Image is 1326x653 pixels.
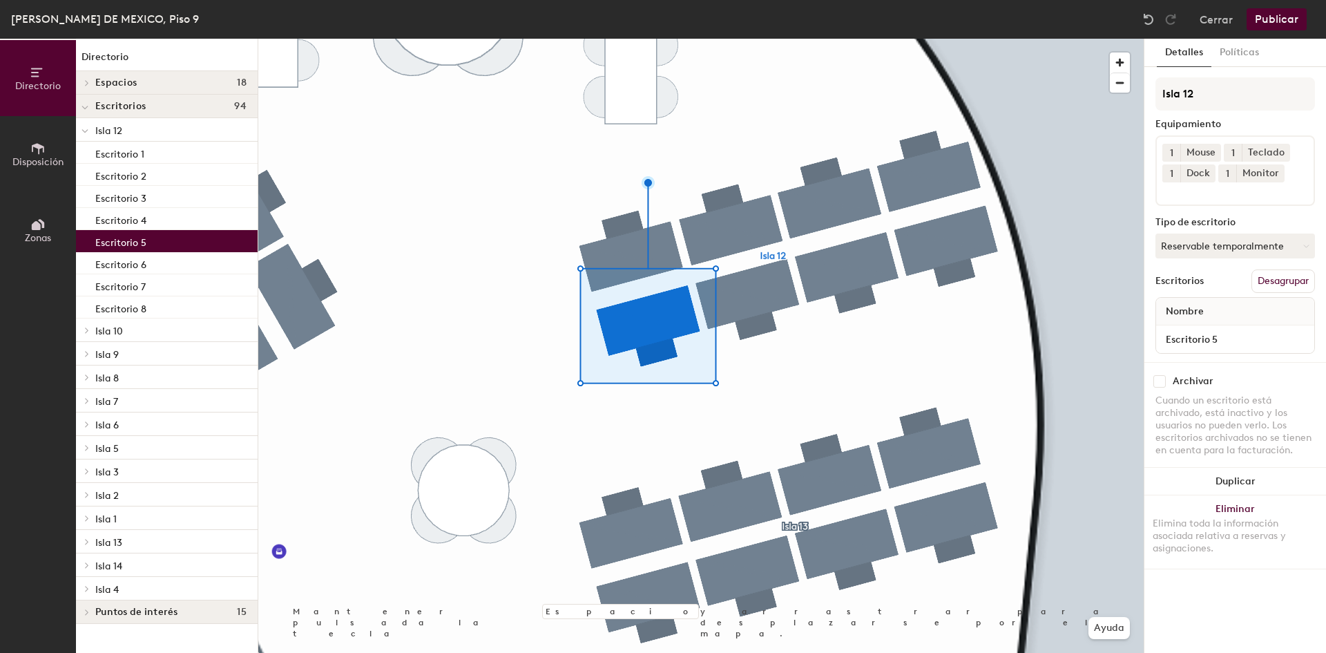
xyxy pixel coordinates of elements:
input: Escritorio sin nombre [1159,330,1311,349]
div: Elimina toda la información asociada relativa a reservas y asignaciones. [1153,518,1318,555]
button: Publicar [1247,8,1307,30]
span: Puntos de interés [95,607,178,618]
button: 1 [1224,144,1242,162]
button: 1 [1162,164,1180,182]
span: Isla 2 [95,490,119,502]
span: 1 [1170,167,1173,181]
span: 94 [234,101,247,112]
span: Directorio [15,80,61,92]
span: Isla 6 [95,419,119,431]
span: Isla 12 [95,125,122,137]
p: Escritorio 8 [95,299,146,315]
div: Equipamiento [1155,119,1315,130]
span: Isla 13 [95,537,122,549]
span: Nombre [1159,299,1211,324]
div: Teclado [1242,144,1290,162]
span: Espacios [95,77,137,88]
button: Duplicar [1144,468,1326,495]
button: Políticas [1211,39,1267,67]
p: Escritorio 1 [95,144,144,160]
p: Escritorio 4 [95,211,146,227]
span: Isla 1 [95,513,117,525]
span: Zonas [25,232,51,244]
div: Monitor [1236,164,1285,182]
span: 15 [237,607,247,618]
p: Escritorio 2 [95,167,146,182]
span: Disposición [12,156,64,168]
img: Redo [1164,12,1178,26]
button: Reservable temporalmente [1155,234,1315,258]
span: 1 [1231,146,1235,160]
span: Isla 14 [95,560,122,572]
p: Escritorio 6 [95,255,146,271]
span: Isla 4 [95,584,119,596]
div: Archivar [1173,376,1213,387]
span: Isla 9 [95,349,119,361]
span: Escritorios [95,101,146,112]
img: Undo [1142,12,1155,26]
span: Isla 10 [95,325,123,337]
span: Isla 3 [95,466,119,478]
h1: Directorio [76,50,258,71]
div: Cuando un escritorio está archivado, está inactivo y los usuarios no pueden verlo. Los escritorio... [1155,395,1315,457]
button: 1 [1218,164,1236,182]
button: Cerrar [1200,8,1233,30]
button: EliminarElimina toda la información asociada relativa a reservas y asignaciones. [1144,495,1326,569]
div: Tipo de escritorio [1155,217,1315,228]
div: [PERSON_NAME] DE MEXICO, Piso 9 [11,10,199,28]
button: Desagrupar [1251,269,1315,293]
button: Detalles [1157,39,1211,67]
p: Escritorio 7 [95,277,146,293]
span: 18 [237,77,247,88]
div: Escritorios [1155,276,1204,287]
span: Isla 7 [95,396,118,408]
p: Escritorio 3 [95,189,146,205]
span: Isla 8 [95,372,119,384]
button: 1 [1162,144,1180,162]
button: Ayuda [1088,617,1130,639]
span: Isla 5 [95,443,119,455]
div: Dock [1180,164,1215,182]
span: 1 [1170,146,1173,160]
p: Escritorio 5 [95,233,146,249]
span: 1 [1226,167,1229,181]
div: Mouse [1180,144,1221,162]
